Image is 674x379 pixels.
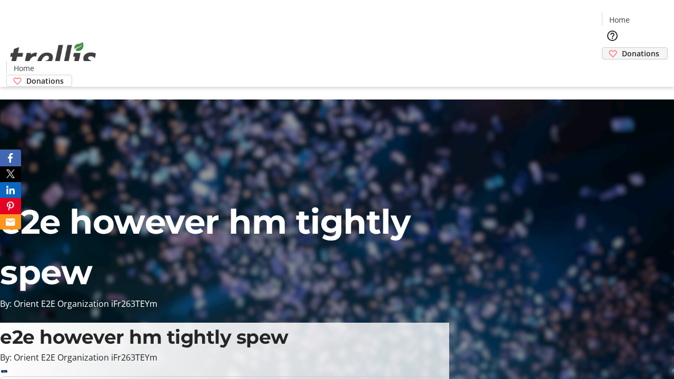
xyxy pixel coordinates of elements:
[6,75,72,87] a: Donations
[602,14,636,25] a: Home
[26,75,64,86] span: Donations
[6,31,100,83] img: Orient E2E Organization iFr263TEYm's Logo
[602,25,623,46] button: Help
[7,63,41,74] a: Home
[602,59,623,81] button: Cart
[622,48,659,59] span: Donations
[602,47,668,59] a: Donations
[609,14,630,25] span: Home
[14,63,34,74] span: Home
